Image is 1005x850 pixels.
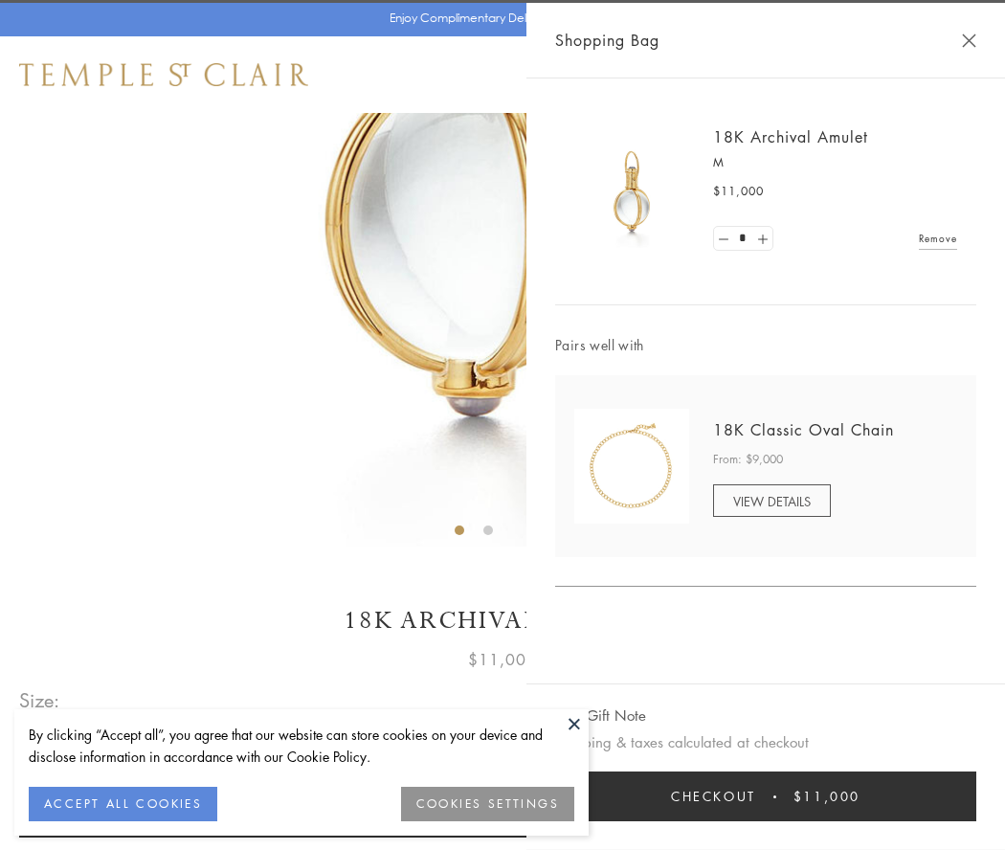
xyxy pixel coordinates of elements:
[752,227,771,251] a: Set quantity to 2
[733,492,811,510] span: VIEW DETAILS
[19,684,61,716] span: Size:
[555,772,976,821] button: Checkout $11,000
[671,786,756,807] span: Checkout
[555,334,976,356] span: Pairs well with
[713,126,868,147] a: 18K Archival Amulet
[390,9,607,28] p: Enjoy Complimentary Delivery & Returns
[574,409,689,524] img: N88865-OV18
[962,34,976,48] button: Close Shopping Bag
[713,419,894,440] a: 18K Classic Oval Chain
[29,787,217,821] button: ACCEPT ALL COOKIES
[19,63,308,86] img: Temple St. Clair
[793,786,860,807] span: $11,000
[555,730,976,754] p: Shipping & taxes calculated at checkout
[401,787,574,821] button: COOKIES SETTINGS
[574,134,689,249] img: 18K Archival Amulet
[19,604,986,637] h1: 18K Archival Amulet
[714,227,733,251] a: Set quantity to 0
[468,647,537,672] span: $11,000
[713,182,764,201] span: $11,000
[555,28,659,53] span: Shopping Bag
[713,484,831,517] a: VIEW DETAILS
[555,704,646,727] button: Add Gift Note
[713,450,783,469] span: From: $9,000
[919,228,957,249] a: Remove
[713,153,957,172] p: M
[29,724,574,768] div: By clicking “Accept all”, you agree that our website can store cookies on your device and disclos...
